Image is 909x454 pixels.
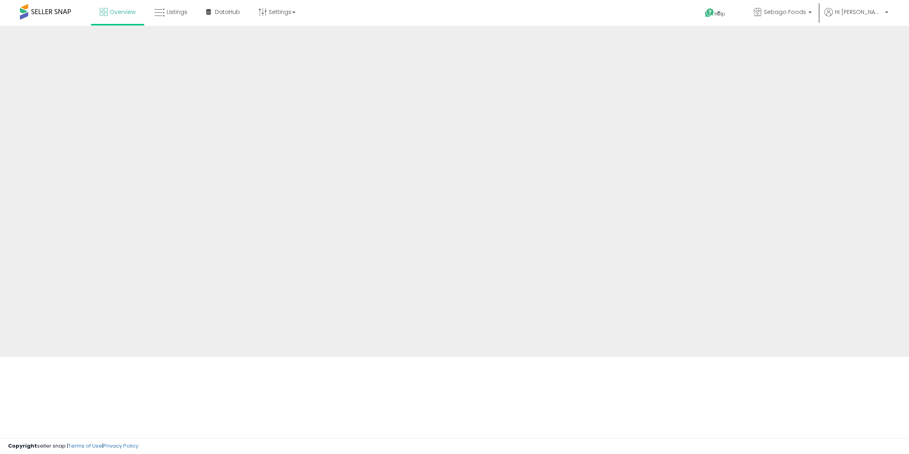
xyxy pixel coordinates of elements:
span: Listings [167,8,187,16]
i: Get Help [704,8,714,18]
a: Help [698,2,741,26]
span: Overview [110,8,136,16]
a: Hi [PERSON_NAME] [824,8,888,26]
span: Help [714,10,725,17]
span: Sebago Foods [764,8,806,16]
span: DataHub [215,8,240,16]
span: Hi [PERSON_NAME] [835,8,883,16]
